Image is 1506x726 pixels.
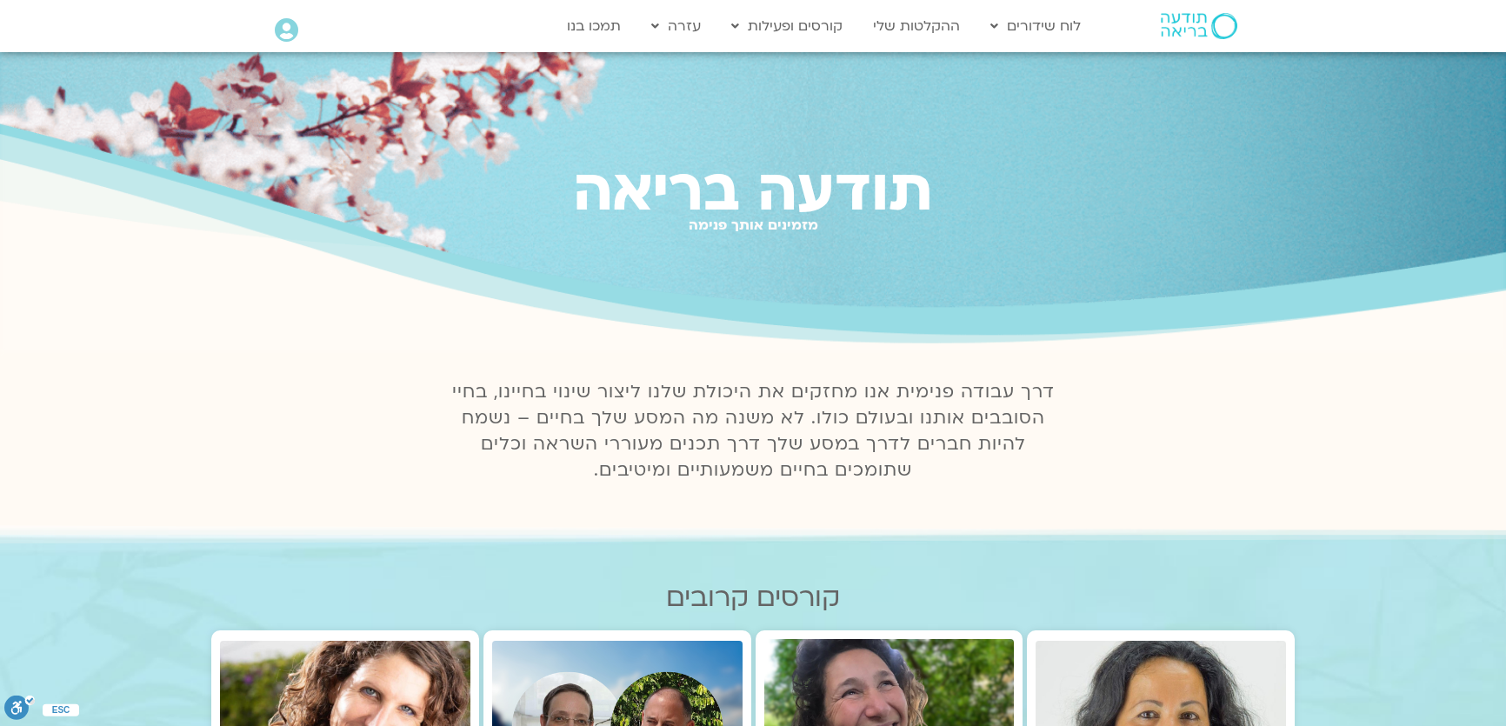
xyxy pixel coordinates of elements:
h2: קורסים קרובים [211,583,1295,613]
p: דרך עבודה פנימית אנו מחזקים את היכולת שלנו ליצור שינוי בחיינו, בחיי הסובבים אותנו ובעולם כולו. לא... [442,379,1064,483]
a: לוח שידורים [982,10,1090,43]
a: עזרה [643,10,710,43]
a: ההקלטות שלי [864,10,969,43]
a: קורסים ופעילות [723,10,851,43]
img: תודעה בריאה [1161,13,1237,39]
a: תמכו בנו [558,10,630,43]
